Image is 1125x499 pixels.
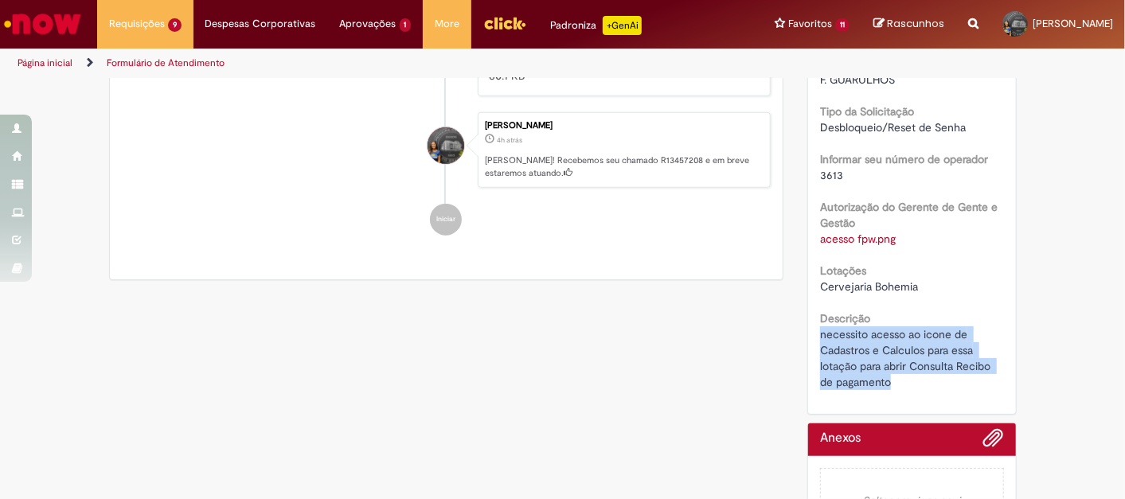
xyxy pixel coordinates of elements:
span: More [435,16,459,32]
span: Desbloqueio/Reset de Senha [820,120,966,134]
span: necessito acesso ao icone de Cadastros e Calculos para essa lotação para abrir Consulta Recibo de... [820,327,994,389]
button: Adicionar anexos [983,427,1004,456]
span: Requisições [109,16,165,32]
div: Gabriela Beatriz Paiva Lozano [428,127,464,164]
span: 4h atrás [497,135,522,145]
span: [PERSON_NAME] [1033,17,1113,30]
b: Descrição [820,311,870,326]
li: Gabriela Beatriz Paiva Lozano [122,112,771,189]
div: [PERSON_NAME] [485,121,762,131]
span: F. GUARULHOS [820,72,895,87]
span: Favoritos [788,16,832,32]
span: Despesas Corporativas [205,16,316,32]
span: Cervejaria Bohemia [820,279,918,294]
b: Informar seu número de operador [820,152,988,166]
p: [PERSON_NAME]! Recebemos seu chamado R13457208 e em breve estaremos atuando. [485,154,762,179]
span: Aprovações [340,16,396,32]
b: Tipo da Solicitação [820,104,914,119]
time: 28/08/2025 11:31:01 [497,135,522,145]
a: Rascunhos [873,17,944,32]
span: Rascunhos [887,16,944,31]
img: ServiceNow [2,8,84,40]
b: Lotações [820,263,866,278]
h2: Anexos [820,431,861,446]
p: +GenAi [603,16,642,35]
span: 11 [835,18,850,32]
a: Página inicial [18,57,72,69]
b: Autorização do Gerente de Gente e Gestão [820,200,998,230]
span: 9 [168,18,182,32]
a: Download de acesso fpw.png [820,232,896,246]
a: Formulário de Atendimento [107,57,225,69]
span: 3613 [820,168,843,182]
ul: Trilhas de página [12,49,738,78]
img: click_logo_yellow_360x200.png [483,11,526,35]
div: Padroniza [550,16,642,35]
span: 1 [400,18,412,32]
